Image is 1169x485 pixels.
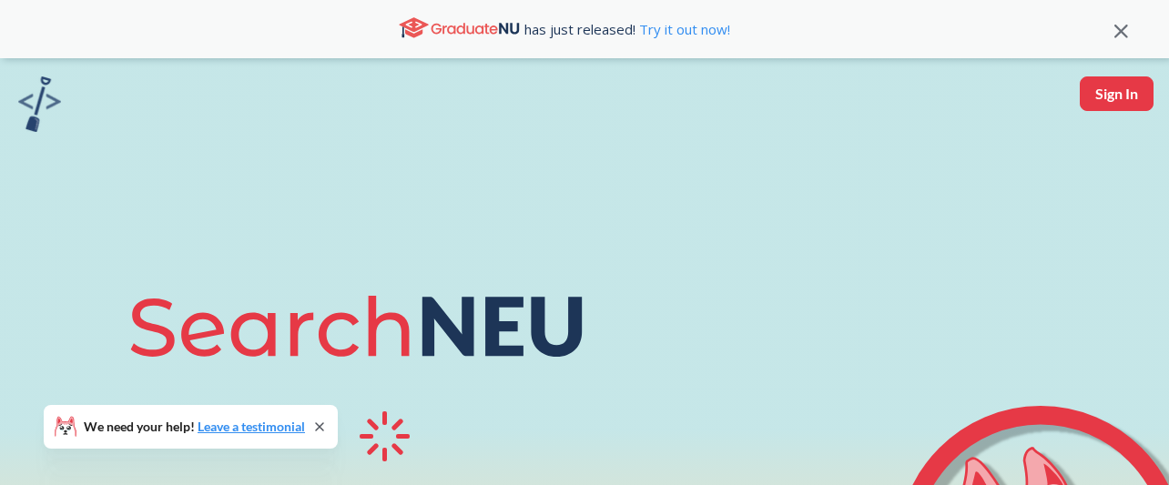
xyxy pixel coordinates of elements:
[18,76,61,137] a: sandbox logo
[524,19,730,39] span: has just released!
[198,419,305,434] a: Leave a testimonial
[1080,76,1154,111] button: Sign In
[635,20,730,38] a: Try it out now!
[18,76,61,132] img: sandbox logo
[84,420,305,433] span: We need your help!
